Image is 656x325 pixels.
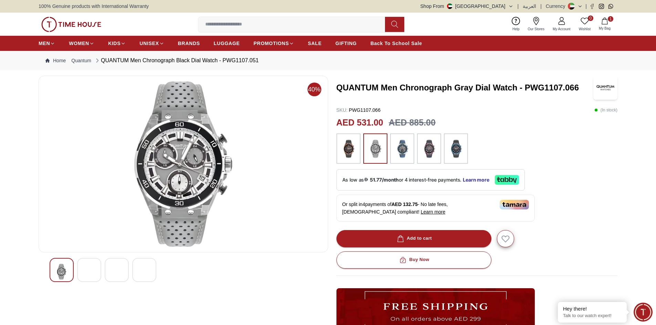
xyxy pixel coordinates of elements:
[518,3,519,10] span: |
[367,137,384,160] img: ...
[594,107,617,113] p: ( In stock )
[335,40,357,47] span: GIFTING
[214,37,240,50] a: LUGGAGE
[447,137,465,160] img: ...
[71,57,91,64] a: Quantum
[608,16,613,22] span: 1
[214,40,240,47] span: LUGGAGE
[596,26,613,31] span: My Bag
[253,37,294,50] a: PROMOTIONS
[340,137,357,160] img: ...
[111,264,123,280] img: QUANTUM Men Chronograph Black Dial Watch - PWG1107.051
[420,3,513,10] button: Shop From[GEOGRAPHIC_DATA]
[44,82,322,247] img: QUANTUM Men Chronograph Black Dial Watch - PWG1107.051
[634,303,653,322] div: Chat Widget
[420,137,438,160] img: ...
[563,313,622,319] p: Talk to our watch expert!
[599,4,604,9] a: Instagram
[540,3,542,10] span: |
[392,202,418,207] span: AED 132.75
[308,40,322,47] span: SALE
[336,230,491,247] button: Add to cart
[108,40,121,47] span: KIDS
[139,40,159,47] span: UNISEX
[69,37,94,50] a: WOMEN
[508,15,524,33] a: Help
[523,3,536,10] button: العربية
[371,37,422,50] a: Back To School Sale
[585,3,587,10] span: |
[138,264,150,280] img: QUANTUM Men Chronograph Black Dial Watch - PWG1107.051
[525,26,547,32] span: Our Stores
[336,107,348,113] span: SKU :
[39,40,50,47] span: MEN
[336,82,594,93] h3: QUANTUM Men Chronograph Gray Dial Watch - PWG1107.066
[336,116,383,129] h2: AED 531.00
[308,37,322,50] a: SALE
[595,16,615,32] button: 1My Bag
[421,209,446,215] span: Learn more
[371,40,422,47] span: Back To School Sale
[389,116,436,129] h3: AED 885.00
[94,56,259,65] div: QUANTUM Men Chronograph Black Dial Watch - PWG1107.051
[576,26,593,32] span: Wishlist
[39,37,55,50] a: MEN
[563,305,622,312] div: Hey there!
[39,51,617,70] nav: Breadcrumb
[335,37,357,50] a: GIFTING
[398,256,429,264] div: Buy Now
[308,83,321,96] span: 40%
[336,107,381,113] p: PWG1107.066
[575,15,595,33] a: 0Wishlist
[546,3,568,10] div: Currency
[588,15,593,21] span: 0
[590,4,595,9] a: Facebook
[593,76,617,100] img: QUANTUM Men Chronograph Gray Dial Watch - PWG1107.066
[396,235,432,242] div: Add to cart
[178,40,200,47] span: BRANDS
[500,200,529,209] img: Tamara
[108,37,126,50] a: KIDS
[45,57,66,64] a: Home
[336,251,491,269] button: Buy Now
[394,137,411,160] img: ...
[253,40,289,47] span: PROMOTIONS
[510,26,522,32] span: Help
[447,3,452,9] img: United Arab Emirates
[55,264,68,280] img: QUANTUM Men Chronograph Black Dial Watch - PWG1107.051
[41,17,101,32] img: ...
[608,4,613,9] a: Whatsapp
[524,15,549,33] a: Our Stores
[178,37,200,50] a: BRANDS
[139,37,164,50] a: UNISEX
[83,264,95,280] img: QUANTUM Men Chronograph Black Dial Watch - PWG1107.051
[39,3,149,10] span: 100% Genuine products with International Warranty
[69,40,89,47] span: WOMEN
[336,195,535,221] div: Or split in 4 payments of - No late fees, [DEMOGRAPHIC_DATA] compliant!
[550,26,573,32] span: My Account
